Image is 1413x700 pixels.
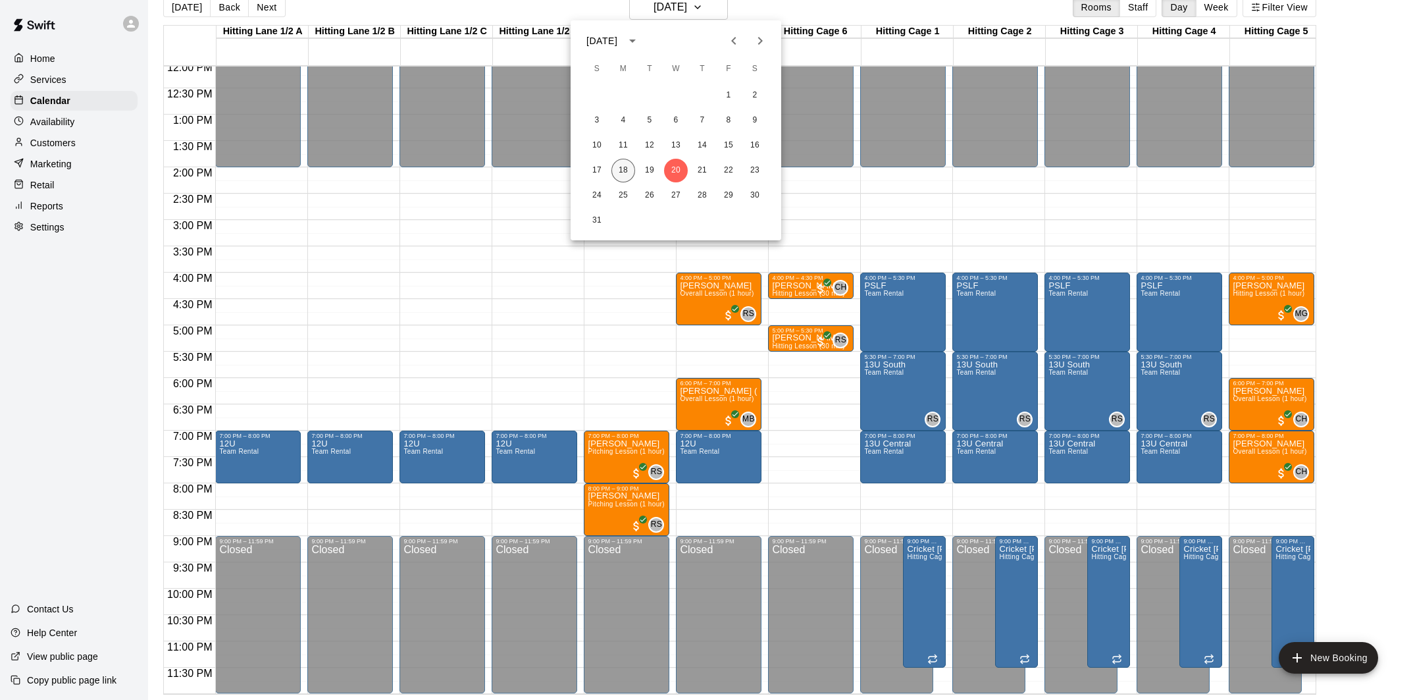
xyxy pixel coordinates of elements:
button: 8 [717,109,740,132]
button: 25 [611,184,635,207]
button: 13 [664,134,688,157]
button: 4 [611,109,635,132]
button: 22 [717,159,740,182]
button: calendar view is open, switch to year view [621,30,644,52]
button: 24 [585,184,609,207]
button: 30 [743,184,767,207]
button: 27 [664,184,688,207]
button: 21 [690,159,714,182]
button: 23 [743,159,767,182]
button: 9 [743,109,767,132]
button: 12 [638,134,661,157]
span: Tuesday [638,56,661,82]
button: 29 [717,184,740,207]
button: 7 [690,109,714,132]
span: Saturday [743,56,767,82]
span: Thursday [690,56,714,82]
button: 16 [743,134,767,157]
button: 10 [585,134,609,157]
span: Friday [717,56,740,82]
button: 17 [585,159,609,182]
button: 31 [585,209,609,232]
button: 19 [638,159,661,182]
div: [DATE] [586,34,617,48]
button: 26 [638,184,661,207]
span: Sunday [585,56,609,82]
button: 6 [664,109,688,132]
button: 20 [664,159,688,182]
button: 14 [690,134,714,157]
button: 3 [585,109,609,132]
button: 1 [717,84,740,107]
button: 5 [638,109,661,132]
button: 15 [717,134,740,157]
span: Wednesday [664,56,688,82]
button: Previous month [721,28,747,54]
button: 28 [690,184,714,207]
span: Monday [611,56,635,82]
button: 18 [611,159,635,182]
button: Next month [747,28,773,54]
button: 2 [743,84,767,107]
button: 11 [611,134,635,157]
